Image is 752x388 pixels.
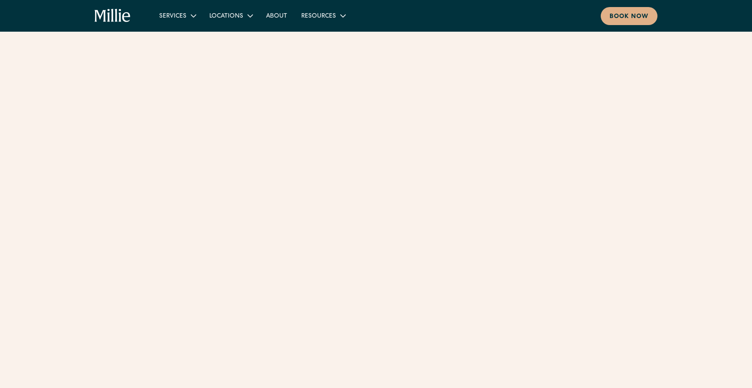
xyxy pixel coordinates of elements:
[209,12,243,21] div: Locations
[301,12,336,21] div: Resources
[294,8,352,23] div: Resources
[259,8,294,23] a: About
[159,12,186,21] div: Services
[610,12,649,22] div: Book now
[152,8,202,23] div: Services
[95,9,131,23] a: home
[202,8,259,23] div: Locations
[601,7,657,25] a: Book now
